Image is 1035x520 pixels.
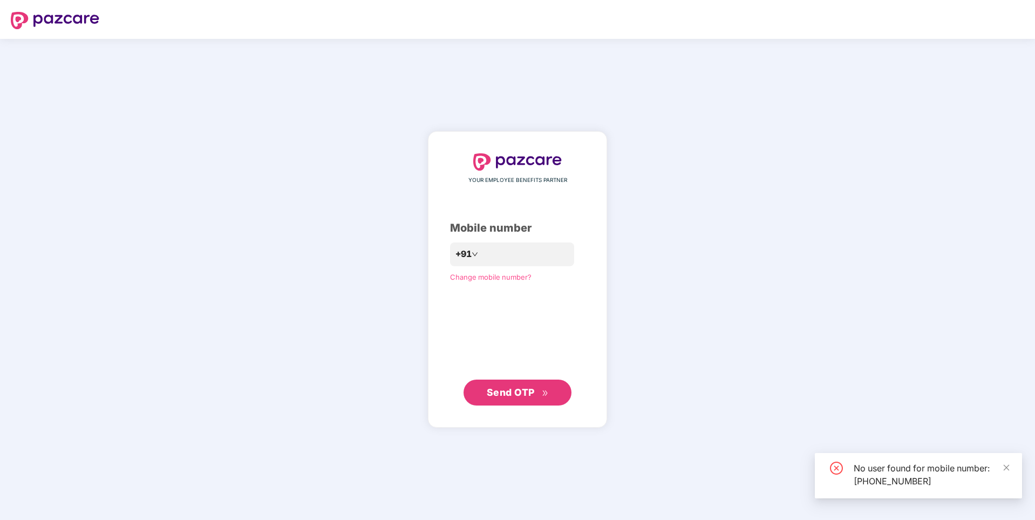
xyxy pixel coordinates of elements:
[464,380,571,406] button: Send OTPdouble-right
[455,247,472,261] span: +91
[487,387,535,398] span: Send OTP
[11,12,99,29] img: logo
[830,462,843,475] span: close-circle
[1003,464,1010,471] span: close
[472,251,478,258] span: down
[450,220,585,237] div: Mobile number
[854,462,1009,488] div: No user found for mobile number: [PHONE_NUMBER]
[450,273,532,281] a: Change mobile number?
[473,153,562,171] img: logo
[468,176,567,185] span: YOUR EMPLOYEE BENEFITS PARTNER
[542,390,549,397] span: double-right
